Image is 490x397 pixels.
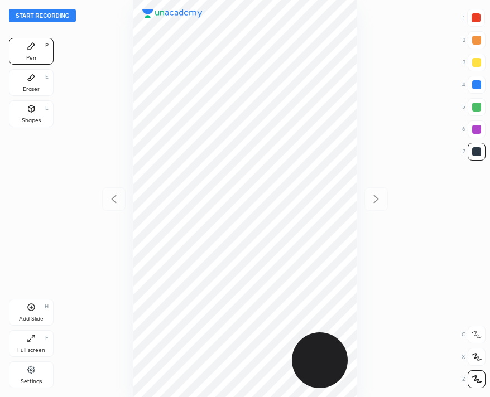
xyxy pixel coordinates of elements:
div: F [45,335,49,341]
div: E [45,74,49,80]
div: C [462,326,486,343]
div: 6 [462,120,486,138]
div: H [45,304,49,309]
div: Settings [21,379,42,384]
div: Z [462,370,486,388]
div: Add Slide [19,316,44,322]
div: 1 [463,9,485,27]
div: 3 [463,54,486,71]
div: 2 [463,31,486,49]
div: 4 [462,76,486,94]
button: Start recording [9,9,76,22]
div: Full screen [17,347,45,353]
div: P [45,43,49,49]
div: L [45,105,49,111]
img: logo.38c385cc.svg [142,9,203,18]
div: Eraser [23,86,40,92]
div: Pen [26,55,36,61]
div: 7 [463,143,486,161]
div: 5 [462,98,486,116]
div: Shapes [22,118,41,123]
div: X [462,348,486,366]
